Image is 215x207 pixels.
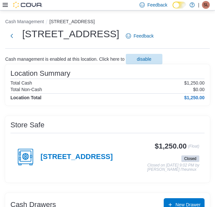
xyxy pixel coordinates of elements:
button: Next [5,29,18,42]
h4: Location Total [10,95,41,100]
p: $1,250.00 [184,80,205,86]
p: (Float) [188,142,199,154]
h3: $1,250.00 [155,142,187,150]
p: $0.00 [193,87,205,92]
h3: Store Safe [10,121,44,129]
h1: [STREET_ADDRESS] [22,27,119,40]
span: disable [137,56,151,62]
button: [STREET_ADDRESS] [49,19,94,24]
span: sl [204,1,208,9]
p: | [198,1,199,9]
p: Closed on [DATE] 9:02 PM by [PERSON_NAME] l'heureux [147,163,199,172]
span: Feedback [147,2,167,8]
h4: [STREET_ADDRESS] [41,153,113,161]
h4: $1,250.00 [184,95,205,100]
button: disable [126,54,162,64]
nav: An example of EuiBreadcrumbs [5,18,210,26]
span: Feedback [134,33,154,39]
div: samantha l'heureux [202,1,210,9]
p: Cash management is enabled at this location. Click here to [5,56,124,62]
h6: Total Cash [10,80,32,86]
h6: Total Non-Cash [10,87,42,92]
h3: Location Summary [10,70,70,77]
input: Dark Mode [173,2,186,8]
img: Cova [13,2,42,8]
button: Cash Management [5,19,44,24]
a: Feedback [123,29,156,42]
span: Closed [184,156,196,162]
span: Closed [181,155,199,162]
